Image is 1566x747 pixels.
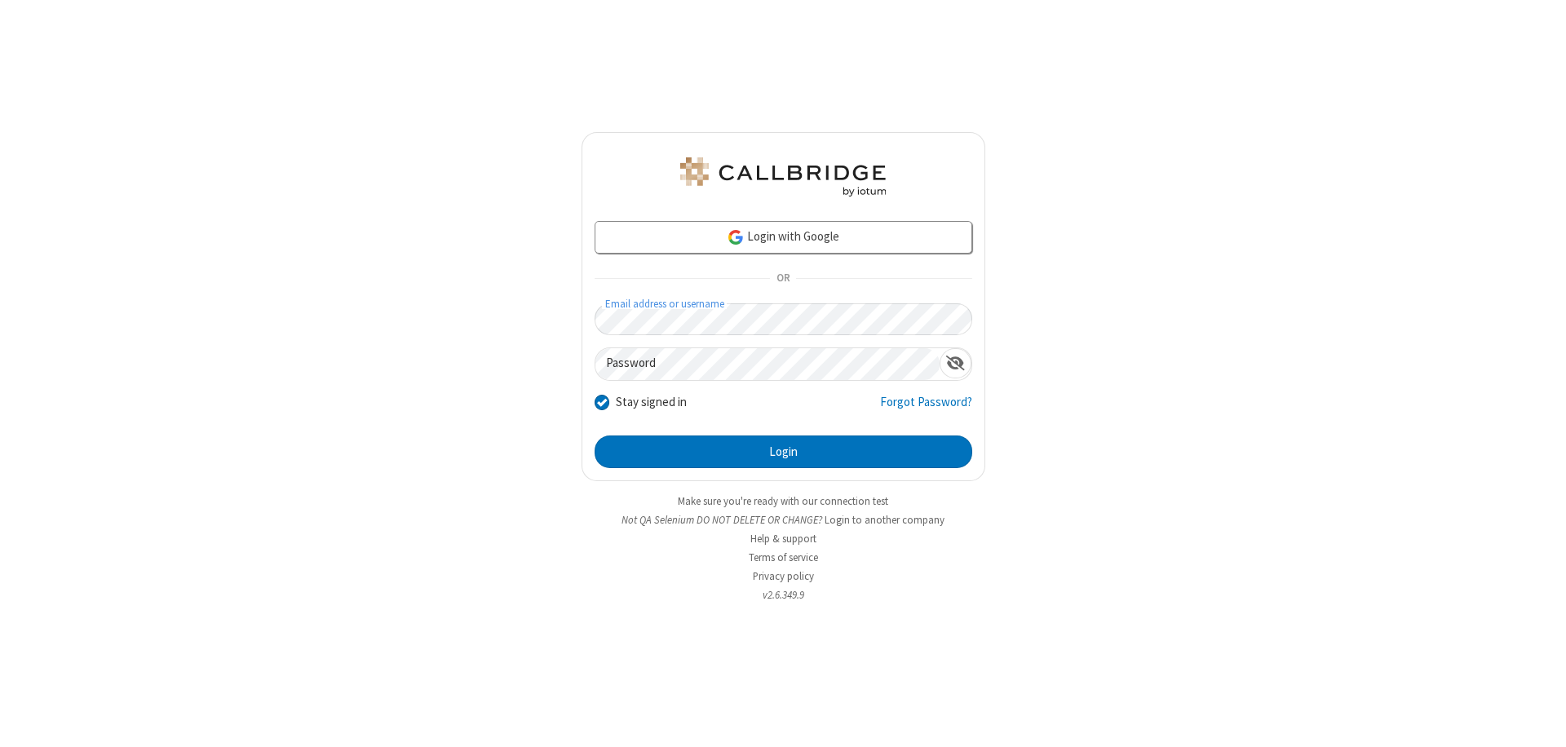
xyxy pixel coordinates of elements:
input: Email address or username [595,303,972,335]
a: Terms of service [749,550,818,564]
a: Privacy policy [753,569,814,583]
img: QA Selenium DO NOT DELETE OR CHANGE [677,157,889,197]
button: Login to another company [825,512,944,528]
li: Not QA Selenium DO NOT DELETE OR CHANGE? [582,512,985,528]
input: Password [595,348,940,380]
img: google-icon.png [727,228,745,246]
button: Login [595,435,972,468]
a: Forgot Password? [880,393,972,424]
a: Make sure you're ready with our connection test [678,494,888,508]
label: Stay signed in [616,393,687,412]
a: Login with Google [595,221,972,254]
a: Help & support [750,532,816,546]
span: OR [770,267,796,290]
div: Show password [940,348,971,378]
li: v2.6.349.9 [582,587,985,603]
